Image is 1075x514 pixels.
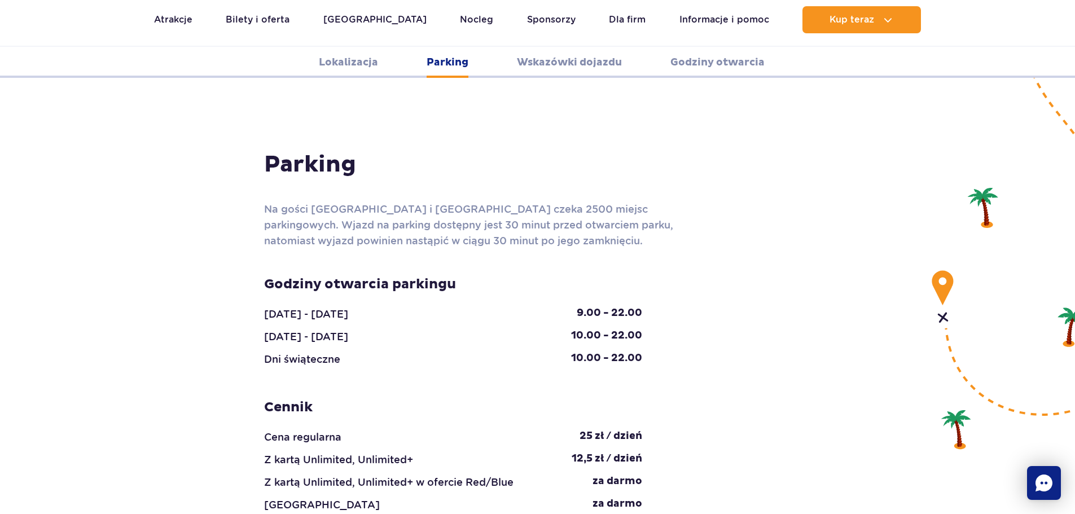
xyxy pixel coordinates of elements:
div: Dni świąteczne [256,352,349,367]
div: 10.00 - 22.00 [563,352,651,367]
p: Na gości [GEOGRAPHIC_DATA] i [GEOGRAPHIC_DATA] czeka 2500 miejsc parkingowych. Wjazd na parking d... [264,201,687,249]
a: Nocleg [460,6,493,33]
a: Informacje i pomoc [679,6,769,33]
h3: Godziny otwarcia parkingu [264,276,642,293]
h3: Parking [264,151,811,179]
button: Kup teraz [802,6,921,33]
a: Godziny otwarcia [670,47,765,78]
div: 9.00 - 22.00 [568,306,651,322]
div: 25 zł / dzień [580,429,642,445]
div: 12,5 zł / dzień [572,452,642,468]
div: [DATE] - [DATE] [256,306,357,322]
a: Wskazówki dojazdu [517,47,622,78]
a: [GEOGRAPHIC_DATA] [323,6,427,33]
a: Bilety i oferta [226,6,289,33]
a: Lokalizacja [319,47,378,78]
a: Atrakcje [154,6,192,33]
div: 10.00 - 22.00 [563,329,651,345]
div: [GEOGRAPHIC_DATA] [264,497,380,513]
h3: Cennik [264,399,642,416]
div: Z kartą Unlimited, Unlimited+ w ofercie Red/Blue [264,475,514,490]
div: [DATE] - [DATE] [256,329,357,345]
a: Sponsorzy [527,6,576,33]
a: Parking [427,47,468,78]
a: Dla firm [609,6,646,33]
span: Kup teraz [830,15,874,25]
div: za darmo [593,497,642,513]
div: za darmo [593,475,642,490]
div: Cena regularna [264,429,341,445]
div: Z kartą Unlimited, Unlimited+ [264,452,413,468]
div: Chat [1027,466,1061,500]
